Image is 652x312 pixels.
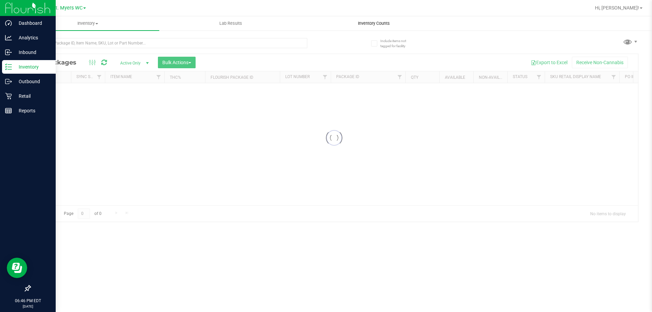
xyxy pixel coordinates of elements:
[5,93,12,99] inline-svg: Retail
[12,107,53,115] p: Reports
[7,258,27,278] iframe: Resource center
[12,48,53,56] p: Inbound
[12,19,53,27] p: Dashboard
[12,63,53,71] p: Inventory
[5,34,12,41] inline-svg: Analytics
[30,38,307,48] input: Search Package ID, Item Name, SKU, Lot or Part Number...
[210,20,251,26] span: Lab Results
[12,34,53,42] p: Analytics
[5,78,12,85] inline-svg: Outbound
[16,16,159,31] a: Inventory
[12,92,53,100] p: Retail
[380,38,414,49] span: Include items not tagged for facility
[159,16,302,31] a: Lab Results
[5,107,12,114] inline-svg: Reports
[16,20,159,26] span: Inventory
[5,63,12,70] inline-svg: Inventory
[12,77,53,86] p: Outbound
[595,5,639,11] span: Hi, [PERSON_NAME]!
[5,20,12,26] inline-svg: Dashboard
[302,16,445,31] a: Inventory Counts
[349,20,399,26] span: Inventory Counts
[3,298,53,304] p: 06:46 PM EDT
[5,49,12,56] inline-svg: Inbound
[3,304,53,309] p: [DATE]
[53,5,83,11] span: Ft. Myers WC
